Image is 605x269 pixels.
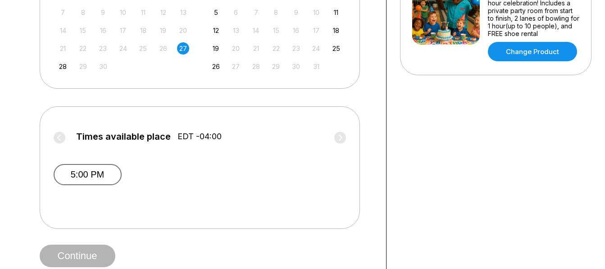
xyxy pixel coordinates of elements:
div: Not available Tuesday, October 7th, 2025 [250,6,262,18]
div: Not available Saturday, September 13th, 2025 [177,6,189,18]
div: Not available Thursday, October 9th, 2025 [290,6,302,18]
div: Not available Monday, September 22nd, 2025 [77,42,89,55]
div: Choose Sunday, September 28th, 2025 [57,60,69,73]
div: Not available Wednesday, September 17th, 2025 [117,24,129,36]
div: Choose Sunday, October 19th, 2025 [210,42,222,55]
div: Not available Wednesday, October 8th, 2025 [270,6,282,18]
div: Choose Saturday, October 25th, 2025 [330,42,342,55]
div: Not available Friday, October 24th, 2025 [310,42,322,55]
div: Choose Saturday, October 11th, 2025 [330,6,342,18]
div: Not available Tuesday, September 16th, 2025 [97,24,109,36]
div: Not available Monday, October 13th, 2025 [230,24,242,36]
div: Not available Friday, October 10th, 2025 [310,6,322,18]
div: Not available Wednesday, October 22nd, 2025 [270,42,282,55]
div: Not available Monday, October 27th, 2025 [230,60,242,73]
div: Not available Tuesday, September 9th, 2025 [97,6,109,18]
div: Not available Tuesday, October 21st, 2025 [250,42,262,55]
div: Not available Saturday, September 20th, 2025 [177,24,189,36]
div: Not available Friday, September 12th, 2025 [157,6,169,18]
div: Not available Monday, October 20th, 2025 [230,42,242,55]
div: Not available Tuesday, October 14th, 2025 [250,24,262,36]
div: Not available Tuesday, October 28th, 2025 [250,60,262,73]
span: EDT -04:00 [177,132,222,141]
div: Not available Monday, September 15th, 2025 [77,24,89,36]
div: Not available Monday, October 6th, 2025 [230,6,242,18]
div: Not available Thursday, October 23rd, 2025 [290,42,302,55]
a: Change Product [488,42,577,61]
div: Not available Wednesday, October 15th, 2025 [270,24,282,36]
div: Not available Wednesday, September 24th, 2025 [117,42,129,55]
div: Not available Thursday, October 30th, 2025 [290,60,302,73]
div: Not available Thursday, October 16th, 2025 [290,24,302,36]
div: Not available Friday, October 17th, 2025 [310,24,322,36]
div: Choose Saturday, September 27th, 2025 [177,42,189,55]
div: Not available Friday, September 19th, 2025 [157,24,169,36]
div: Not available Thursday, September 18th, 2025 [137,24,149,36]
div: Not available Wednesday, September 10th, 2025 [117,6,129,18]
div: Not available Wednesday, October 29th, 2025 [270,60,282,73]
div: Not available Tuesday, September 23rd, 2025 [97,42,109,55]
div: Not available Monday, September 8th, 2025 [77,6,89,18]
span: Times available place [76,132,171,141]
div: Choose Sunday, October 26th, 2025 [210,60,222,73]
div: Choose Sunday, October 12th, 2025 [210,24,222,36]
div: Choose Sunday, October 5th, 2025 [210,6,222,18]
div: Choose Saturday, October 18th, 2025 [330,24,342,36]
div: Not available Friday, October 31st, 2025 [310,60,322,73]
button: 5:00 PM [54,164,122,185]
div: Not available Thursday, September 11th, 2025 [137,6,149,18]
div: Not available Monday, September 29th, 2025 [77,60,89,73]
div: Not available Thursday, September 25th, 2025 [137,42,149,55]
div: Not available Sunday, September 21st, 2025 [57,42,69,55]
div: Not available Sunday, September 14th, 2025 [57,24,69,36]
div: Not available Friday, September 26th, 2025 [157,42,169,55]
div: Not available Sunday, September 7th, 2025 [57,6,69,18]
div: Not available Tuesday, September 30th, 2025 [97,60,109,73]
